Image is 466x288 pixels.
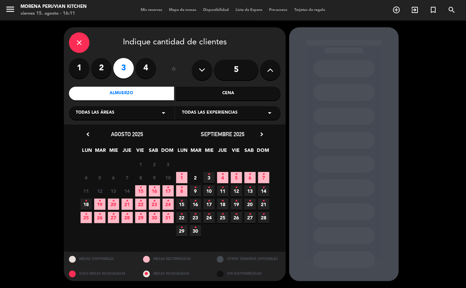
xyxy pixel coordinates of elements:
[81,185,92,197] span: 11
[69,58,89,78] label: 1
[190,225,201,236] span: 30
[176,199,187,210] span: 15
[99,196,101,206] i: •
[122,146,133,158] span: JUE
[263,182,265,193] i: •
[208,169,210,180] i: •
[81,199,92,210] span: 18
[190,212,201,223] span: 23
[176,172,187,183] span: 1
[94,199,105,210] span: 19
[448,6,456,14] i: search
[230,146,242,158] span: VIE
[194,182,197,193] i: •
[75,39,83,47] i: close
[263,196,265,206] i: •
[167,209,169,220] i: •
[166,8,200,12] span: Mapa de mesas
[140,196,142,206] i: •
[249,209,251,220] i: •
[263,169,265,180] i: •
[108,212,119,223] span: 27
[182,110,238,116] span: Todas las experiencias
[148,146,159,158] span: SAB
[159,109,168,117] i: arrow_drop_down
[194,196,197,206] i: •
[137,8,166,12] span: Mis reservas
[235,169,238,180] i: •
[81,172,92,183] span: 4
[153,182,156,193] i: •
[235,196,238,206] i: •
[217,146,228,158] span: JUE
[203,185,215,197] span: 10
[190,199,201,210] span: 16
[181,209,183,220] i: •
[244,212,256,223] span: 27
[20,3,87,10] div: Morena Peruvian Kitchen
[249,182,251,193] i: •
[266,8,291,12] span: Pre-acceso
[291,8,329,12] span: Tarjetas de regalo
[138,252,212,267] div: MESAS RESTRINGIDAS
[181,169,183,180] i: •
[217,172,228,183] span: 4
[244,172,256,183] span: 6
[429,6,437,14] i: turned_in_not
[76,110,114,116] span: Todas las áreas
[69,32,281,53] div: Indique cantidad de clientes
[181,196,183,206] i: •
[201,131,244,138] span: septiembre 2025
[69,87,174,100] div: Almuerzo
[161,146,173,158] span: DOM
[411,6,419,14] i: exit_to_app
[149,159,160,170] span: 2
[94,212,105,223] span: 26
[126,209,128,220] i: •
[249,196,251,206] i: •
[126,196,128,206] i: •
[140,182,142,193] i: •
[149,212,160,223] span: 30
[163,212,174,223] span: 31
[217,199,228,210] span: 18
[176,185,187,197] span: 8
[200,8,232,12] span: Disponibilidad
[149,172,160,183] span: 9
[91,58,112,78] label: 2
[153,196,156,206] i: •
[212,267,286,281] div: SIN DISPONIBILIDAD
[136,58,156,78] label: 4
[257,146,268,158] span: DOM
[135,199,146,210] span: 22
[82,146,93,158] span: LUN
[94,172,105,183] span: 5
[108,172,119,183] span: 6
[122,199,133,210] span: 21
[235,182,238,193] i: •
[108,199,119,210] span: 20
[85,209,87,220] i: •
[167,196,169,206] i: •
[208,182,210,193] i: •
[108,146,119,158] span: MIE
[181,222,183,233] i: •
[231,212,242,223] span: 26
[181,182,183,193] i: •
[208,196,210,206] i: •
[244,146,255,158] span: SAB
[222,196,224,206] i: •
[258,185,269,197] span: 14
[392,6,400,14] i: add_circle_outline
[163,185,174,197] span: 17
[231,185,242,197] span: 12
[81,212,92,223] span: 25
[140,209,142,220] i: •
[177,146,188,158] span: LUN
[217,185,228,197] span: 11
[222,169,224,180] i: •
[258,199,269,210] span: 21
[163,199,174,210] span: 24
[153,209,156,220] i: •
[217,212,228,223] span: 25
